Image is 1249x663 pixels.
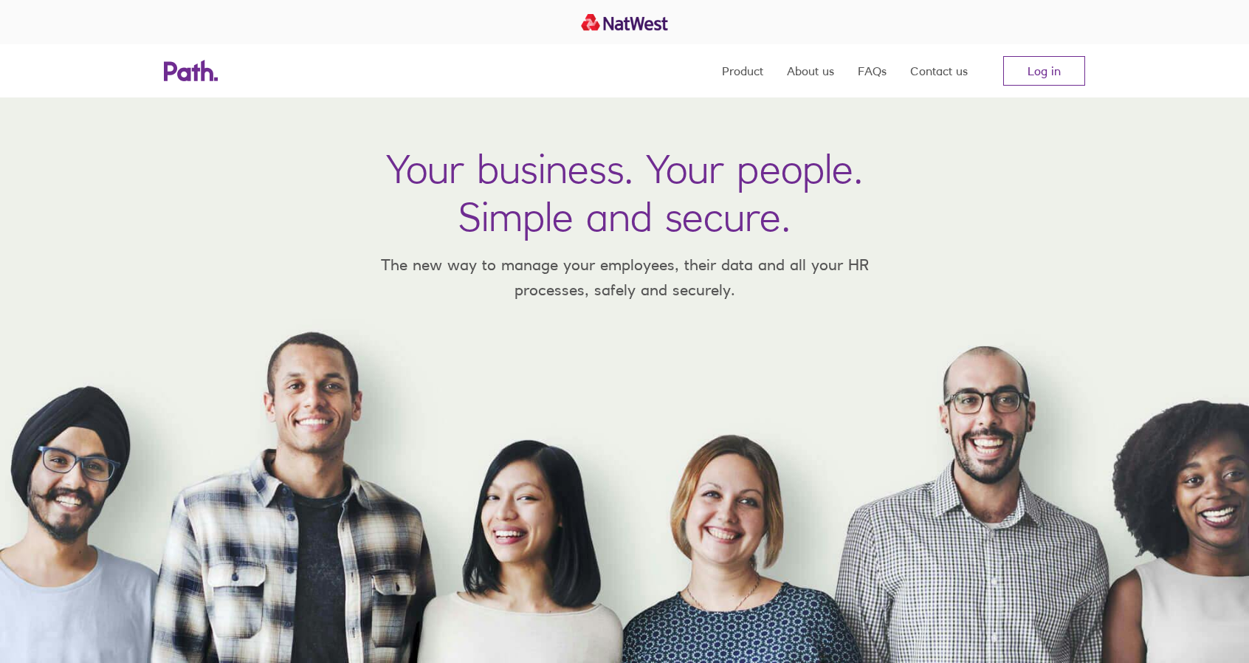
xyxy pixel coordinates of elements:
[386,145,863,241] h1: Your business. Your people. Simple and secure.
[858,44,887,97] a: FAQs
[359,253,890,302] p: The new way to manage your employees, their data and all your HR processes, safely and securely.
[1003,56,1085,86] a: Log in
[787,44,834,97] a: About us
[722,44,763,97] a: Product
[910,44,968,97] a: Contact us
